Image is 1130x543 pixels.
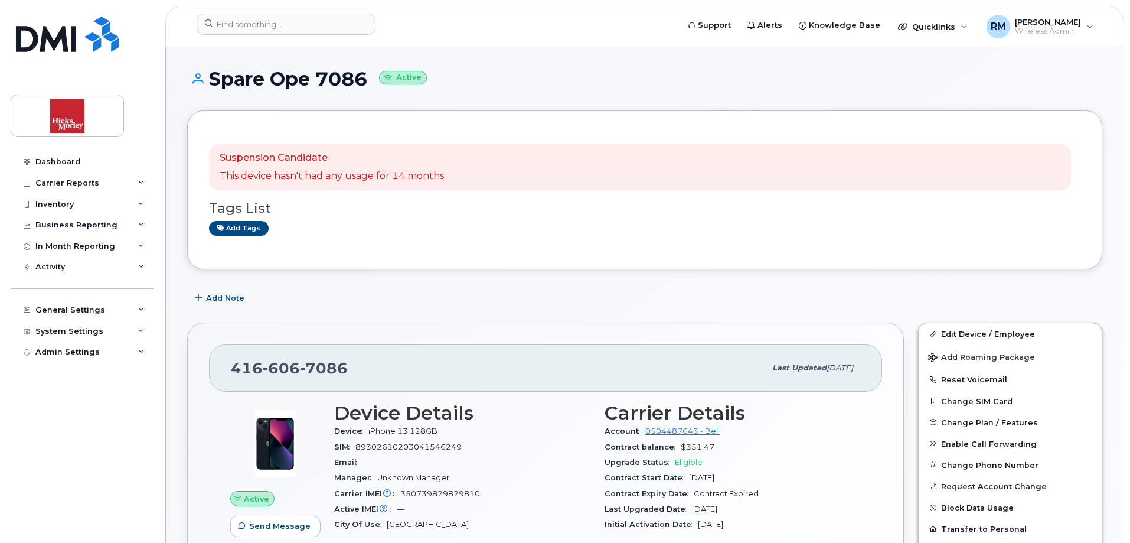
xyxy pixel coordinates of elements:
[240,408,311,479] img: image20231002-3703462-1ig824h.jpeg
[187,69,1102,89] h1: Spare Ope 7086
[377,473,449,482] span: Unknown Manager
[919,476,1102,497] button: Request Account Change
[231,359,348,377] span: 416
[941,439,1037,448] span: Enable Call Forwarding
[334,505,397,513] span: Active IMEI
[692,505,717,513] span: [DATE]
[645,427,720,435] a: 0504487643 - Bell
[919,323,1102,344] a: Edit Device / Employee
[605,427,645,435] span: Account
[220,170,444,183] p: This device hasn't had any usage for 14 months
[827,363,853,372] span: [DATE]
[334,458,363,467] span: Email
[605,458,675,467] span: Upgrade Status
[334,520,387,529] span: City Of Use
[675,458,703,467] span: Eligible
[209,221,269,236] a: Add tags
[928,353,1035,364] span: Add Roaming Package
[397,505,404,513] span: —
[249,521,311,532] span: Send Message
[334,427,368,435] span: Device
[334,443,355,451] span: SIM
[334,402,590,424] h3: Device Details
[300,359,348,377] span: 7086
[206,292,244,304] span: Add Note
[355,443,462,451] span: 89302610203041546249
[605,520,698,529] span: Initial Activation Date
[400,489,480,498] span: 350739829829810
[244,493,269,505] span: Active
[605,505,692,513] span: Last Upgraded Date
[263,359,300,377] span: 606
[605,489,694,498] span: Contract Expiry Date
[209,201,1080,216] h3: Tags List
[919,454,1102,476] button: Change Phone Number
[363,458,371,467] span: —
[1079,492,1121,534] iframe: Messenger Launcher
[187,287,254,308] button: Add Note
[919,497,1102,518] button: Block Data Usage
[230,516,321,537] button: Send Message
[334,473,377,482] span: Manager
[919,433,1102,454] button: Enable Call Forwarding
[605,473,689,482] span: Contract Start Date
[368,427,437,435] span: iPhone 13 128GB
[605,443,681,451] span: Contract balance
[941,418,1038,427] span: Change Plan / Features
[772,363,827,372] span: Last updated
[334,489,400,498] span: Carrier IMEI
[698,520,723,529] span: [DATE]
[681,443,714,451] span: $351.47
[919,412,1102,433] button: Change Plan / Features
[689,473,714,482] span: [DATE]
[694,489,759,498] span: Contract Expired
[919,391,1102,412] button: Change SIM Card
[605,402,861,424] h3: Carrier Details
[919,369,1102,390] button: Reset Voicemail
[387,520,469,529] span: [GEOGRAPHIC_DATA]
[220,151,444,165] p: Suspension Candidate
[919,518,1102,539] button: Transfer to Personal
[379,71,427,84] small: Active
[919,344,1102,369] button: Add Roaming Package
